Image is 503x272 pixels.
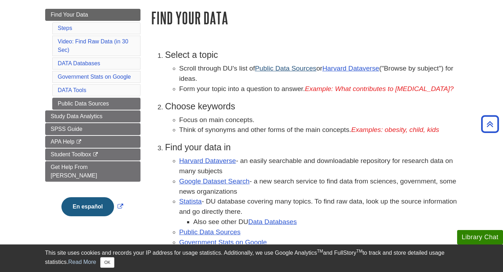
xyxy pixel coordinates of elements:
[100,257,114,268] button: Close
[45,123,140,135] a: SPSS Guide
[193,217,458,227] li: Also see other DU
[52,98,140,110] a: Public Data Sources
[58,38,128,53] a: Video: Find Raw Data (in 30 Sec)
[248,218,297,225] a: Data Databases
[179,198,202,205] a: Statista
[179,156,458,176] li: - an easily searchable and downloadable repository for research data on many subjects
[45,9,140,21] a: Find Your Data
[179,176,458,197] li: - a new search service to find data from sciences, government, some news organizations
[51,12,88,18] span: Find Your Data
[357,249,363,254] sup: TM
[58,25,72,31] a: Steps
[322,65,379,72] a: Harvard Dataverse
[165,101,458,111] h3: Choose keywords
[255,65,316,72] a: Public Data Sources
[61,197,114,216] button: En español
[457,230,503,244] button: Library Chat
[165,142,458,152] h3: Find your data in
[51,164,97,179] span: Get Help From [PERSON_NAME]
[179,228,241,236] a: Public Data Sources
[317,249,323,254] sup: TM
[45,149,140,161] a: Student Toolbox
[92,152,98,157] i: This link opens in a new window
[51,113,103,119] span: Study Data Analytics
[179,64,458,84] li: Scroll through DU's list of or ("Browse by subject") for ideas.
[51,151,91,157] span: Student Toolbox
[68,259,96,265] a: Read More
[58,60,100,66] a: DATA Databases
[58,74,131,80] a: Government Stats on Google
[51,139,74,145] span: APA Help
[58,87,86,93] a: DATA Tools
[305,85,454,92] em: Example: What contributes to [MEDICAL_DATA]?
[479,119,501,129] a: Back to Top
[179,197,458,227] li: - DU database covering many topics. To find raw data, look up the source information and go direc...
[76,140,82,144] i: This link opens in a new window
[151,9,458,27] h1: Find Your Data
[179,177,250,185] a: Google Dataset Search
[165,50,458,60] h3: Select a topic
[179,125,458,135] li: Think of synonyms and other forms of the main concepts.
[51,126,83,132] span: SPSS Guide
[179,115,458,125] li: Focus on main concepts.
[179,238,267,246] a: Government Stats on Google
[45,249,458,268] div: This site uses cookies and records your IP address for usage statistics. Additionally, we use Goo...
[45,161,140,182] a: Get Help From [PERSON_NAME]
[45,110,140,122] a: Study Data Analytics
[179,84,458,94] li: Form your topic into a question to answer.
[351,126,439,133] em: Examples: obesity, child, kids
[45,136,140,148] a: APA Help
[45,9,140,228] div: Guide Page Menu
[179,157,236,164] a: Harvard Dataverse
[60,204,125,210] a: Link opens in new window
